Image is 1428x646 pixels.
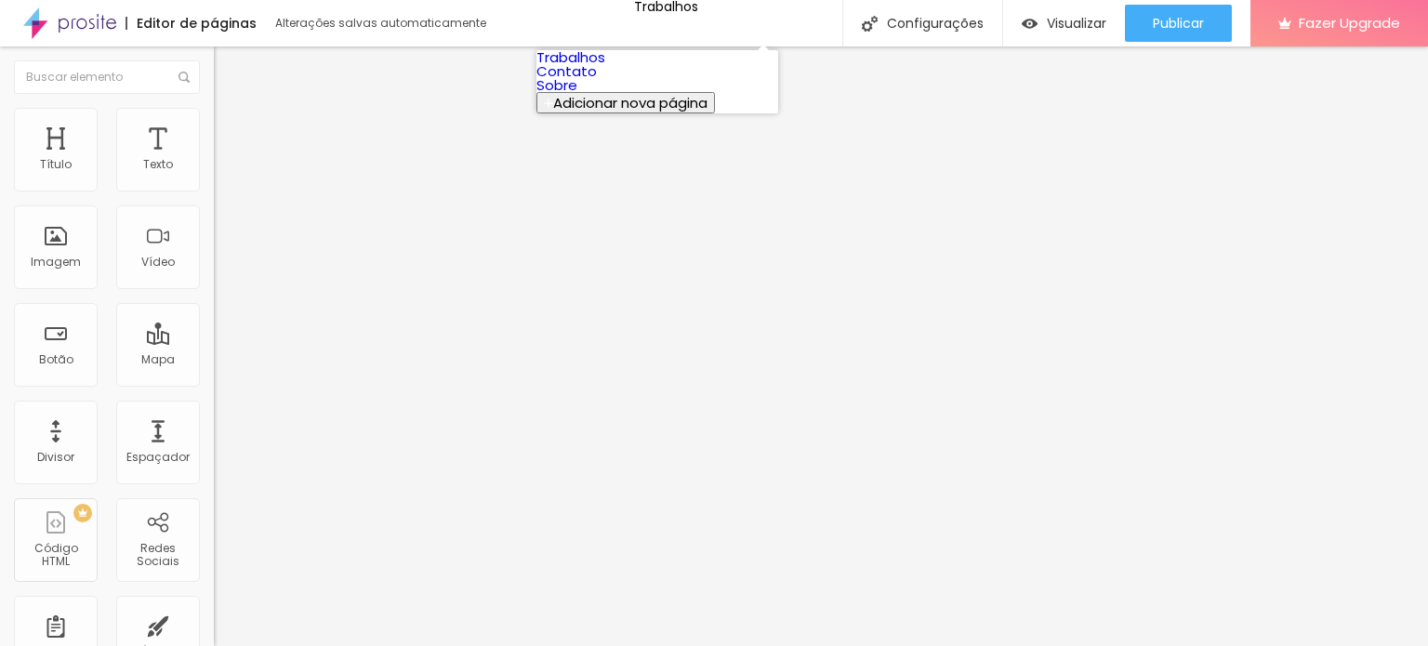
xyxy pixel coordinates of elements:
[126,17,257,30] div: Editor de páginas
[1047,16,1106,31] span: Visualizar
[275,18,489,29] div: Alterações salvas automaticamente
[121,542,194,569] div: Redes Sociais
[178,72,190,83] img: Icone
[1125,5,1232,42] button: Publicar
[31,256,81,269] div: Imagem
[214,46,1428,646] iframe: Editor
[553,93,707,112] span: Adicionar nova página
[141,256,175,269] div: Vídeo
[536,92,715,113] button: Adicionar nova página
[19,542,92,569] div: Código HTML
[536,47,605,67] a: Trabalhos
[536,61,597,81] a: Contato
[40,158,72,171] div: Título
[536,75,577,95] a: Sobre
[1022,16,1038,32] img: view-1.svg
[126,451,190,464] div: Espaçador
[39,353,73,366] div: Botão
[14,60,200,94] input: Buscar elemento
[37,451,74,464] div: Divisor
[141,353,175,366] div: Mapa
[1153,16,1204,31] span: Publicar
[1299,15,1400,31] span: Fazer Upgrade
[1003,5,1125,42] button: Visualizar
[862,16,878,32] img: Icone
[143,158,173,171] div: Texto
